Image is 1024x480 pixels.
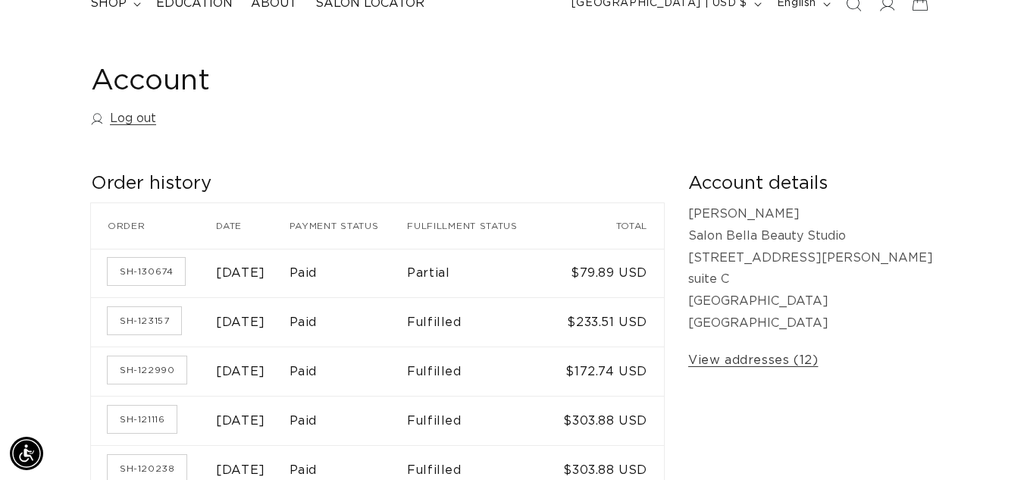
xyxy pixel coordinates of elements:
td: Partial [407,249,549,298]
td: $233.51 USD [549,297,664,347]
time: [DATE] [216,464,265,476]
th: Order [91,203,216,249]
td: Fulfilled [407,396,549,445]
time: [DATE] [216,267,265,279]
td: Paid [290,297,408,347]
a: Order number SH-123157 [108,307,181,334]
a: View addresses (12) [688,350,818,372]
th: Payment status [290,203,408,249]
a: Log out [91,108,156,130]
h1: Account [91,63,933,100]
time: [DATE] [216,415,265,427]
td: $303.88 USD [549,396,664,445]
a: Order number SH-122990 [108,356,186,384]
time: [DATE] [216,365,265,378]
a: Order number SH-121116 [108,406,177,433]
th: Fulfillment status [407,203,549,249]
td: Paid [290,347,408,396]
div: Accessibility Menu [10,437,43,470]
td: $172.74 USD [549,347,664,396]
td: $79.89 USD [549,249,664,298]
a: Order number SH-130674 [108,258,185,285]
td: Fulfilled [407,297,549,347]
time: [DATE] [216,316,265,328]
h2: Account details [688,172,933,196]
td: Fulfilled [407,347,549,396]
p: [PERSON_NAME] Salon Bella Beauty Studio [STREET_ADDRESS][PERSON_NAME] suite C [GEOGRAPHIC_DATA] [... [688,203,933,334]
td: Paid [290,396,408,445]
th: Date [216,203,289,249]
h2: Order history [91,172,664,196]
th: Total [549,203,664,249]
td: Paid [290,249,408,298]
